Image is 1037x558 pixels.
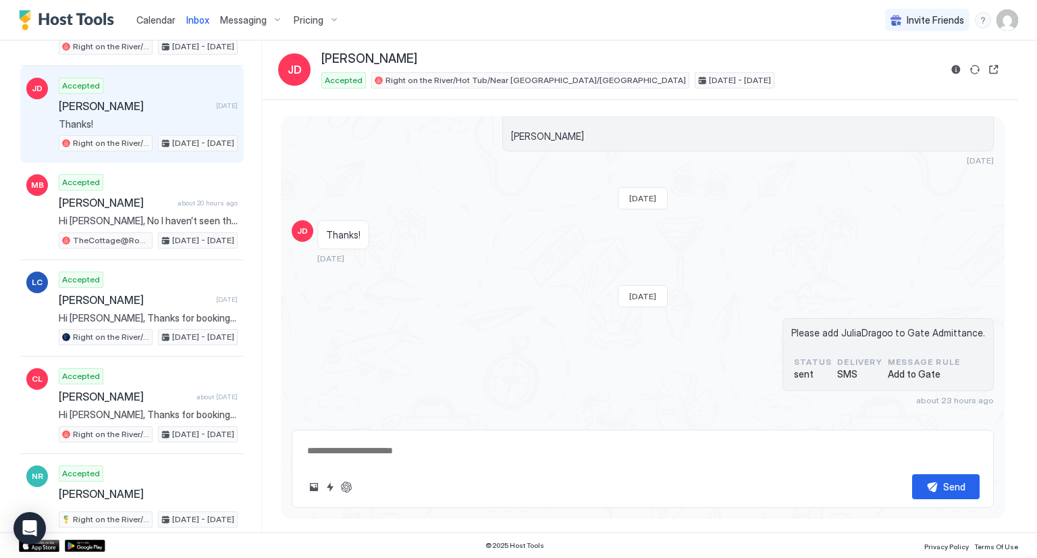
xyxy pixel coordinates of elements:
[32,373,43,385] span: CL
[73,331,149,343] span: Right on the River/Hot Tub/Near [GEOGRAPHIC_DATA]/[GEOGRAPHIC_DATA]
[196,392,238,401] span: about [DATE]
[924,542,969,551] span: Privacy Policy
[297,225,308,237] span: JD
[62,80,100,92] span: Accepted
[62,274,100,286] span: Accepted
[59,390,191,403] span: [PERSON_NAME]
[916,395,994,405] span: about 23 hours ago
[288,61,302,78] span: JD
[14,512,46,544] div: Open Intercom Messenger
[485,541,544,550] span: © 2025 Host Tools
[948,61,964,78] button: Reservation information
[59,487,232,501] span: [PERSON_NAME]
[59,99,211,113] span: [PERSON_NAME]
[31,179,44,191] span: MB
[974,542,1018,551] span: Terms Of Use
[136,13,176,27] a: Calendar
[837,368,882,380] span: SMS
[325,74,363,86] span: Accepted
[172,513,234,526] span: [DATE] - [DATE]
[338,479,354,495] button: ChatGPT Auto Reply
[294,14,323,26] span: Pricing
[975,12,991,28] div: menu
[178,199,238,207] span: about 20 hours ago
[73,513,149,526] span: Right on the River/Hot Tub/Near [GEOGRAPHIC_DATA]/[GEOGRAPHIC_DATA]
[19,540,59,552] a: App Store
[326,229,361,241] span: Thanks!
[986,61,1002,78] button: Open reservation
[629,291,656,301] span: [DATE]
[59,409,238,421] span: Hi [PERSON_NAME], Thanks for booking our cabin, Right on the River! I’ll send you everything you ...
[32,82,43,95] span: JD
[172,428,234,440] span: [DATE] - [DATE]
[19,10,120,30] a: Host Tools Logo
[32,470,43,482] span: NR
[73,41,149,53] span: Right on the River/Hot Tub/Near [GEOGRAPHIC_DATA]/[GEOGRAPHIC_DATA]
[59,312,238,324] span: Hi [PERSON_NAME], Thanks for booking our cabin, Right on the River! I’ll send you everything you ...
[837,356,882,368] span: Delivery
[886,418,978,432] div: Scheduled Messages
[306,479,322,495] button: Upload image
[794,356,832,368] span: status
[59,196,172,209] span: [PERSON_NAME]
[59,215,238,227] span: Hi [PERSON_NAME], No I haven’t seen that come through yet. Thanks, [PERSON_NAME]
[59,293,211,307] span: [PERSON_NAME]
[186,14,209,26] span: Inbox
[172,331,234,343] span: [DATE] - [DATE]
[907,14,964,26] span: Invite Friends
[385,74,686,86] span: Right on the River/Hot Tub/Near [GEOGRAPHIC_DATA]/[GEOGRAPHIC_DATA]
[62,467,100,480] span: Accepted
[321,51,417,67] span: [PERSON_NAME]
[220,14,267,26] span: Messaging
[172,137,234,149] span: [DATE] - [DATE]
[888,356,960,368] span: Message Rule
[967,61,983,78] button: Sync reservation
[888,368,960,380] span: Add to Gate
[943,480,965,494] div: Send
[709,74,771,86] span: [DATE] - [DATE]
[32,276,43,288] span: LC
[62,176,100,188] span: Accepted
[73,234,149,247] span: TheCottage@Rock Creek/OnWater/HotTub/Hiking/Winery
[317,253,344,263] span: [DATE]
[996,9,1018,31] div: User profile
[59,118,238,130] span: Thanks!
[136,14,176,26] span: Calendar
[186,13,209,27] a: Inbox
[924,538,969,553] a: Privacy Policy
[73,428,149,440] span: Right on the River/Hot Tub/Near [GEOGRAPHIC_DATA]/[GEOGRAPHIC_DATA]
[794,368,832,380] span: sent
[216,101,238,110] span: [DATE]
[322,479,338,495] button: Quick reply
[216,295,238,304] span: [DATE]
[791,327,985,339] span: Please add JuliaDragoo to Gate Admittance.
[172,41,234,53] span: [DATE] - [DATE]
[73,137,149,149] span: Right on the River/Hot Tub/Near [GEOGRAPHIC_DATA]/[GEOGRAPHIC_DATA]
[967,155,994,166] span: [DATE]
[912,474,980,499] button: Send
[172,234,234,247] span: [DATE] - [DATE]
[629,193,656,203] span: [DATE]
[65,540,105,552] a: Google Play Store
[974,538,1018,553] a: Terms Of Use
[868,416,994,434] button: Scheduled Messages
[62,370,100,382] span: Accepted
